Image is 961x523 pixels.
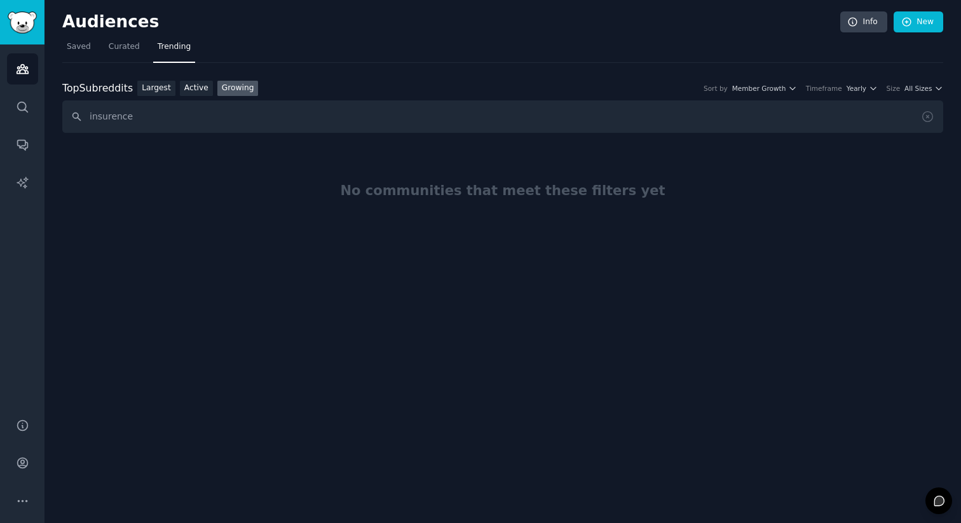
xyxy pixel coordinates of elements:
span: Trending [158,41,191,53]
span: Yearly [847,84,866,93]
a: Trending [153,37,195,63]
div: Size [887,84,901,93]
h2: Audiences [62,12,840,32]
a: New [894,11,943,33]
div: Top Subreddits [62,81,133,97]
a: Info [840,11,887,33]
button: All Sizes [904,84,943,93]
a: Saved [62,37,95,63]
div: Sort by [704,84,728,93]
button: Member Growth [732,84,797,93]
div: No communities that meet these filters yet [62,137,943,244]
div: Timeframe [806,84,842,93]
img: GummySearch logo [8,11,37,34]
a: Active [180,81,213,97]
span: Curated [109,41,140,53]
a: Curated [104,37,144,63]
a: Largest [137,81,175,97]
span: Member Growth [732,84,786,93]
a: Growing [217,81,259,97]
button: Yearly [847,84,878,93]
span: All Sizes [904,84,932,93]
span: Saved [67,41,91,53]
input: Search name, description, topic [62,100,943,133]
